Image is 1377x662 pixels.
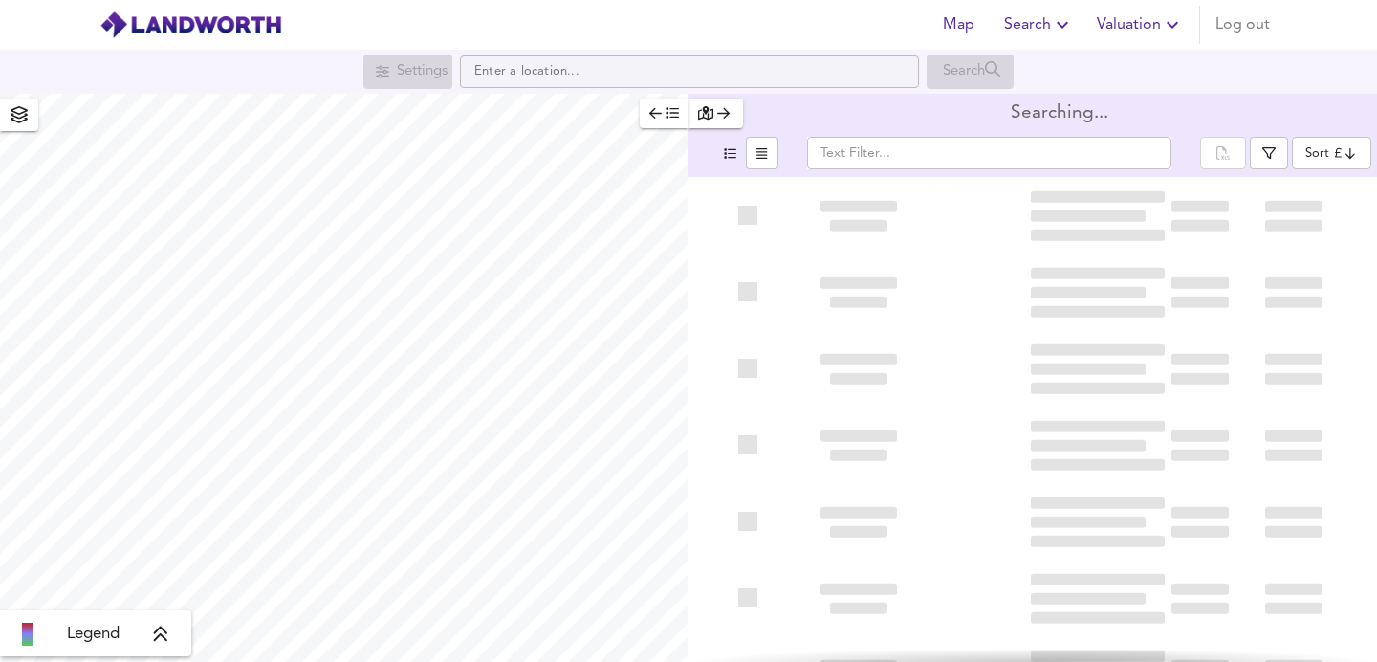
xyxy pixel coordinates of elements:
button: Log out [1208,6,1278,44]
button: Map [928,6,989,44]
span: Legend [67,623,120,646]
span: Log out [1215,11,1270,38]
div: Search for a location first or explore the map [927,55,1014,89]
span: Map [935,11,981,38]
div: Search for a location first or explore the map [363,55,452,89]
div: split button [1200,137,1246,169]
input: Enter a location... [460,55,919,88]
span: Valuation [1097,11,1184,38]
span: Search [1004,11,1074,38]
button: Search [996,6,1082,44]
div: Searching... [1011,104,1108,123]
div: Sort [1292,137,1371,169]
input: Text Filter... [807,137,1171,169]
img: logo [99,11,282,39]
button: Valuation [1089,6,1191,44]
div: Sort [1305,144,1329,163]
